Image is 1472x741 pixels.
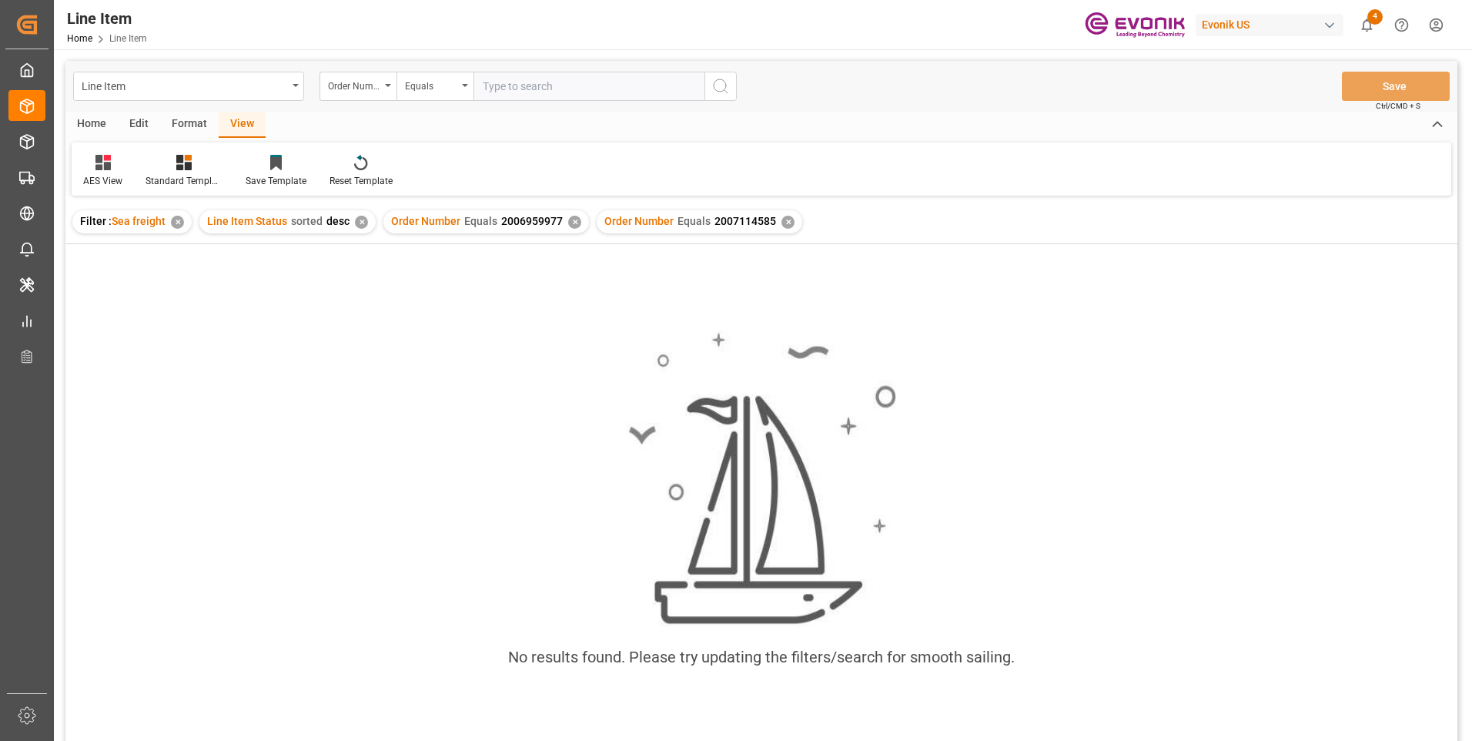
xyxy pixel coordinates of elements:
[781,216,795,229] div: ✕
[1085,12,1185,39] img: Evonik-brand-mark-Deep-Purple-RGB.jpeg_1700498283.jpeg
[160,112,219,138] div: Format
[80,215,112,227] span: Filter :
[65,112,118,138] div: Home
[501,215,563,227] span: 2006959977
[112,215,166,227] span: Sea freight
[568,216,581,229] div: ✕
[1342,72,1450,101] button: Save
[1196,10,1350,39] button: Evonik US
[118,112,160,138] div: Edit
[67,7,147,30] div: Line Item
[171,216,184,229] div: ✕
[464,215,497,227] span: Equals
[330,174,393,188] div: Reset Template
[326,215,350,227] span: desc
[627,330,896,627] img: smooth_sailing.jpeg
[355,216,368,229] div: ✕
[714,215,776,227] span: 2007114585
[1376,100,1420,112] span: Ctrl/CMD + S
[291,215,323,227] span: sorted
[82,75,287,95] div: Line Item
[1196,14,1343,36] div: Evonik US
[604,215,674,227] span: Order Number
[405,75,457,93] div: Equals
[1367,9,1383,25] span: 4
[219,112,266,138] div: View
[73,72,304,101] button: open menu
[67,33,92,44] a: Home
[146,174,222,188] div: Standard Templates
[1350,8,1384,42] button: show 4 new notifications
[473,72,704,101] input: Type to search
[1384,8,1419,42] button: Help Center
[391,215,460,227] span: Order Number
[508,645,1015,669] div: No results found. Please try updating the filters/search for smooth sailing.
[328,75,380,93] div: Order Number
[83,174,122,188] div: AES View
[207,215,287,227] span: Line Item Status
[396,72,473,101] button: open menu
[704,72,737,101] button: search button
[246,174,306,188] div: Save Template
[677,215,711,227] span: Equals
[319,72,396,101] button: open menu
